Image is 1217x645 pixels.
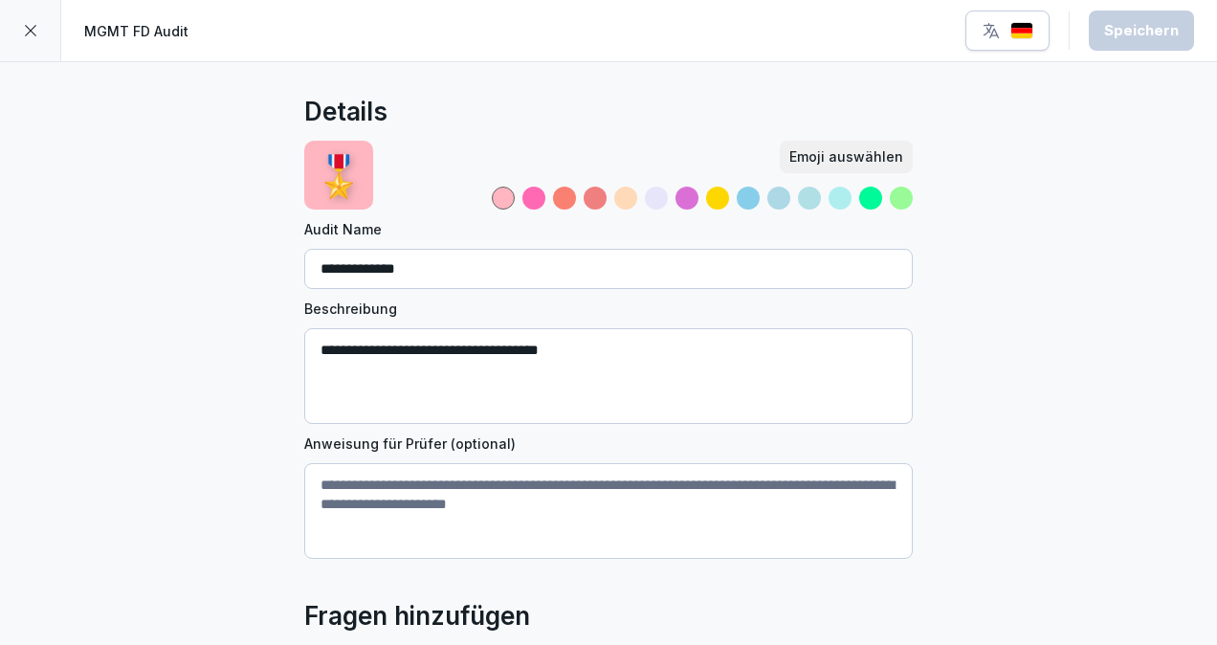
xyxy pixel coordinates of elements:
[304,93,387,131] h2: Details
[1089,11,1194,51] button: Speichern
[314,145,364,206] p: 🎖️
[789,146,903,167] div: Emoji auswählen
[84,21,188,41] p: MGMT FD Audit
[304,299,913,319] label: Beschreibung
[304,219,913,239] label: Audit Name
[304,434,913,454] label: Anweisung für Prüfer (optional)
[1104,20,1179,41] div: Speichern
[780,141,913,173] button: Emoji auswählen
[304,597,530,635] h2: Fragen hinzufügen
[1010,22,1033,40] img: de.svg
